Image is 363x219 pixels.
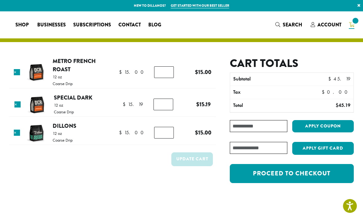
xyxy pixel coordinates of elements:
span: $ [123,101,128,108]
span: $ [195,128,198,137]
a: Remove this item [14,130,20,136]
a: Dillons [53,122,76,130]
a: Remove this item [14,101,21,108]
bdi: 15.00 [195,68,211,76]
p: Coarse Drip [53,81,73,86]
p: 12 oz [53,75,73,79]
button: Update cart [171,152,213,166]
a: Metro French Roast [53,57,96,74]
p: Coarse Drip [53,138,73,142]
input: Product quantity [154,66,174,78]
p: Coarse Drip [54,110,74,114]
a: Proceed to checkout [230,164,354,183]
span: $ [119,69,124,75]
bdi: 45.19 [336,102,350,108]
img: Special Dark [27,95,47,115]
bdi: 15.00 [119,129,146,136]
span: $ [195,68,198,76]
a: Get started with our best seller [171,3,229,8]
span: Shop [15,21,29,29]
span: Account [317,21,341,28]
span: Businesses [37,21,66,29]
a: Search [272,20,307,30]
a: Special Dark [54,93,92,102]
input: Product quantity [154,127,174,139]
th: Total [230,99,304,112]
bdi: 15.19 [123,101,143,108]
span: $ [322,89,327,95]
img: Dillons [26,123,46,143]
span: Search [283,21,302,28]
button: Apply Gift Card [292,142,354,155]
bdi: 15.00 [195,128,211,137]
span: $ [196,100,199,108]
th: Tax [230,86,317,99]
th: Subtotal [230,73,304,86]
p: 12 oz [54,103,74,107]
h2: Cart totals [230,57,354,70]
span: $ [119,129,124,136]
span: Blog [148,21,161,29]
input: Product quantity [154,99,173,110]
span: Contact [118,21,141,29]
p: 12 oz [53,131,73,135]
span: $ [336,102,338,108]
bdi: 45.19 [328,76,350,82]
bdi: 15.19 [196,100,211,108]
a: Remove this item [14,69,20,75]
span: $ [328,76,333,82]
img: Metro French Roast [26,62,46,82]
a: Shop [12,20,34,30]
bdi: 15.00 [119,69,146,75]
span: Subscriptions [73,21,111,29]
button: Apply coupon [292,120,354,133]
bdi: 0.00 [322,89,350,95]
